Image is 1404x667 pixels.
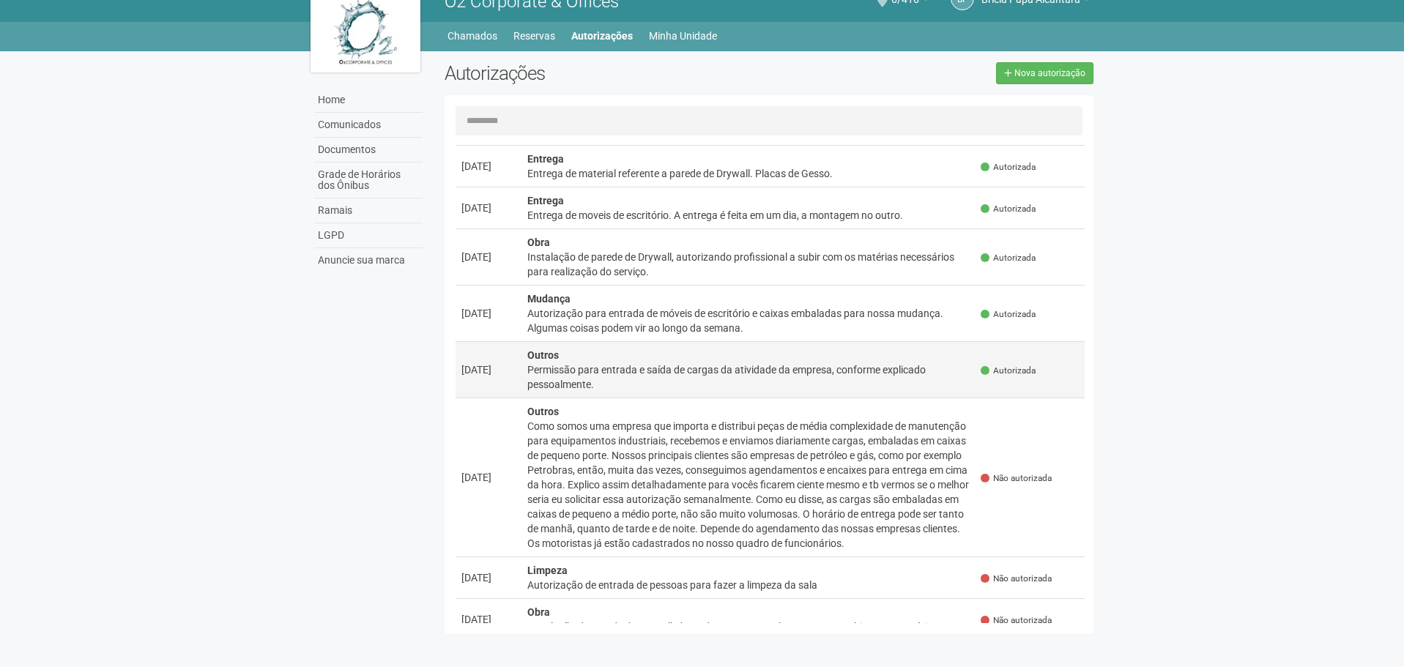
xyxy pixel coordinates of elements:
[981,161,1036,174] span: Autorizada
[461,250,516,264] div: [DATE]
[527,236,550,248] strong: Obra
[527,619,970,634] div: Instalação de parede de DryWall, devendo o responsavel entrar com os objetos necessários
[981,614,1052,627] span: Não autorizada
[314,198,423,223] a: Ramais
[461,612,516,627] div: [DATE]
[527,362,970,392] div: Permissão para entrada e saída de cargas da atividade da empresa, conforme explicado pessoalmente.
[314,88,423,113] a: Home
[461,362,516,377] div: [DATE]
[513,26,555,46] a: Reservas
[314,248,423,272] a: Anuncie sua marca
[527,166,970,181] div: Entrega de material referente a parede de Drywall. Placas de Gesso.
[447,26,497,46] a: Chamados
[981,365,1036,377] span: Autorizada
[445,62,758,84] h2: Autorizações
[981,573,1052,585] span: Não autorizada
[981,203,1036,215] span: Autorizada
[527,293,571,305] strong: Mudança
[527,578,970,592] div: Autorização de entrada de pessoas para fazer a limpeza da sala
[314,163,423,198] a: Grade de Horários dos Ônibus
[461,570,516,585] div: [DATE]
[527,349,559,361] strong: Outros
[461,159,516,174] div: [DATE]
[527,153,564,165] strong: Entrega
[527,306,970,335] div: Autorização para entrada de móveis de escritório e caixas embaladas para nossa mudança. Algumas c...
[461,201,516,215] div: [DATE]
[527,195,564,206] strong: Entrega
[571,26,633,46] a: Autorizações
[527,564,568,576] strong: Limpeza
[527,250,970,279] div: Instalação de parede de Drywall, autorizando profissional a subir com os matérias necessários par...
[527,208,970,223] div: Entrega de moveis de escritório. A entrega é feita em um dia, a montagem no outro.
[527,406,559,417] strong: Outros
[314,113,423,138] a: Comunicados
[461,306,516,321] div: [DATE]
[314,223,423,248] a: LGPD
[527,606,550,618] strong: Obra
[981,472,1052,485] span: Não autorizada
[981,308,1036,321] span: Autorizada
[996,62,1093,84] a: Nova autorização
[461,470,516,485] div: [DATE]
[649,26,717,46] a: Minha Unidade
[1014,68,1085,78] span: Nova autorização
[314,138,423,163] a: Documentos
[981,252,1036,264] span: Autorizada
[527,419,970,551] div: Como somos uma empresa que importa e distribui peças de média complexidade de manutenção para equ...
